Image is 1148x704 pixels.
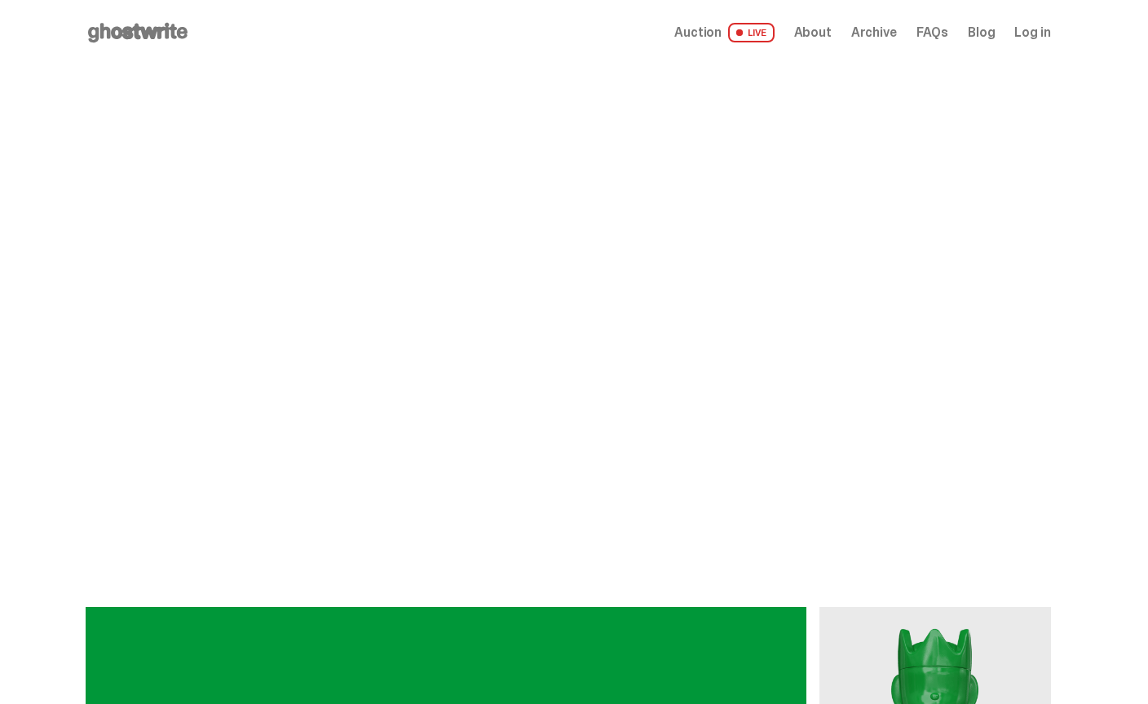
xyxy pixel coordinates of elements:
[674,23,774,42] a: Auction LIVE
[794,26,832,39] a: About
[916,26,948,39] a: FAQs
[968,26,995,39] a: Blog
[728,23,775,42] span: LIVE
[851,26,897,39] a: Archive
[674,26,722,39] span: Auction
[1014,26,1050,39] a: Log in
